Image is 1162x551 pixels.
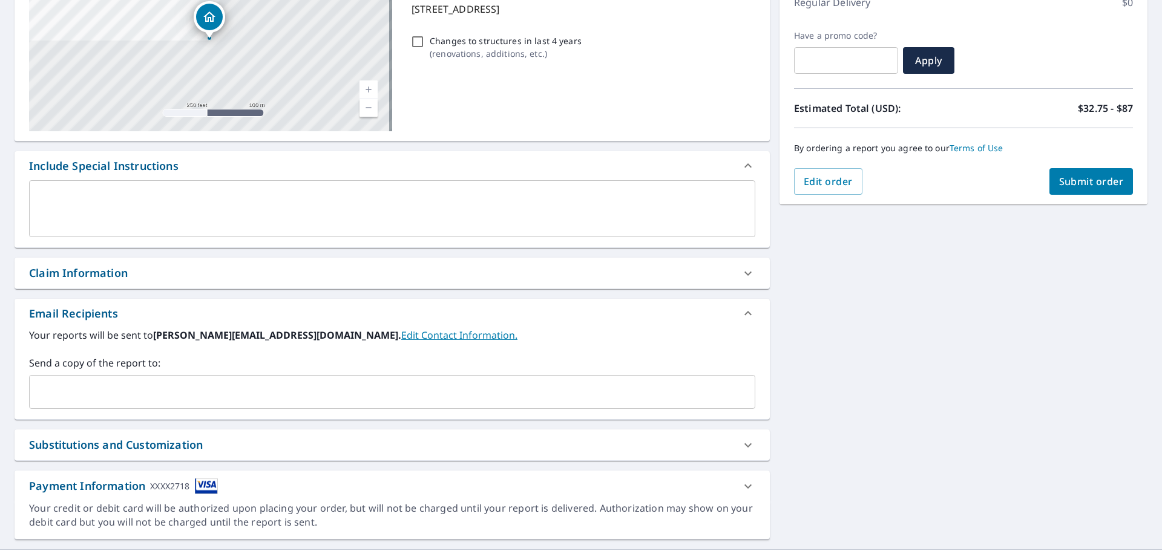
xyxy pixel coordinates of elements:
span: Submit order [1059,175,1124,188]
div: XXXX2718 [150,478,189,494]
div: Payment InformationXXXX2718cardImage [15,471,770,501]
div: Email Recipients [29,305,118,322]
p: Changes to structures in last 4 years [430,34,582,47]
div: Email Recipients [15,299,770,328]
button: Submit order [1049,168,1134,195]
div: Substitutions and Customization [15,429,770,460]
div: Include Special Instructions [29,158,179,174]
p: ( renovations, additions, etc. ) [430,47,582,60]
p: $32.75 - $87 [1078,101,1133,116]
a: Current Level 17, Zoom Out [359,99,378,117]
img: cardImage [195,478,218,494]
b: [PERSON_NAME][EMAIL_ADDRESS][DOMAIN_NAME]. [153,328,401,342]
a: EditContactInfo [401,328,517,342]
button: Edit order [794,168,862,195]
div: Claim Information [29,265,128,281]
button: Apply [903,47,954,74]
p: Estimated Total (USD): [794,101,963,116]
span: Edit order [804,175,853,188]
a: Current Level 17, Zoom In [359,80,378,99]
div: Include Special Instructions [15,151,770,180]
label: Have a promo code? [794,30,898,41]
div: Substitutions and Customization [29,437,203,453]
div: Claim Information [15,258,770,289]
label: Send a copy of the report to: [29,356,755,370]
p: By ordering a report you agree to our [794,143,1133,154]
label: Your reports will be sent to [29,328,755,342]
a: Terms of Use [950,142,1003,154]
p: [STREET_ADDRESS] [412,2,750,16]
div: Dropped pin, building 1, Residential property, 10378 Lexington Estates Blvd Boca Raton, FL 33428 [194,1,225,39]
div: Payment Information [29,478,218,494]
span: Apply [913,54,945,67]
div: Your credit or debit card will be authorized upon placing your order, but will not be charged unt... [29,501,755,529]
